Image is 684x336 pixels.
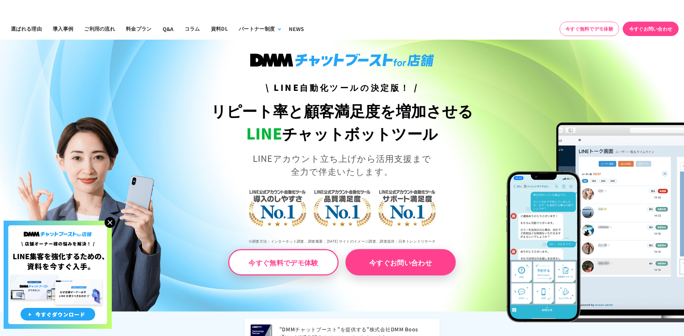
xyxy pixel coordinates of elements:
a: 今すぐ無料でデモ体験 [560,22,619,36]
img: LINE公式アカウント自動化ツール導入のしやすさNo.1｜LINE公式アカウント自動化ツール品質満足度No.1｜LINE公式アカウント自動化ツールサポート満足度No.1 [225,162,459,252]
p: LINEアカウント立ち上げから活用支援まで 全力で伴走いたします。 [171,152,513,178]
a: 選ばれる理由 [5,18,47,40]
a: NEWS [283,18,309,40]
div: パートナー制度 [239,25,275,32]
a: 資料DL [206,18,233,40]
img: 店舗オーナー様の悩みを解決!LINE集客を狂化するための資料を今すぐ入手! [4,221,112,329]
a: 料金プラン [120,18,157,40]
p: ※調査方法：インターネット調査、調査概要：[DATE] サイトのイメージ調査、調査提供：日本トレンドリサーチ [171,233,513,249]
a: 今すぐ無料でデモ体験 [228,249,339,275]
a: ご利用の流れ [79,18,120,40]
a: コラム [179,18,206,40]
a: Q&A [157,18,179,40]
a: 導入事例 [47,18,79,40]
span: LINE [246,122,282,144]
a: 店舗オーナー様の悩みを解決!LINE集客を狂化するための資料を今すぐ入手! [4,221,112,229]
h1: リピート率と顧客満足度を増加させる チャットボットツール [171,99,513,145]
h3: \ LINE自動化ツールの決定版！ / [171,81,513,94]
a: 今すぐお問い合わせ [623,22,679,36]
a: 今すぐお問い合わせ [345,249,456,275]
